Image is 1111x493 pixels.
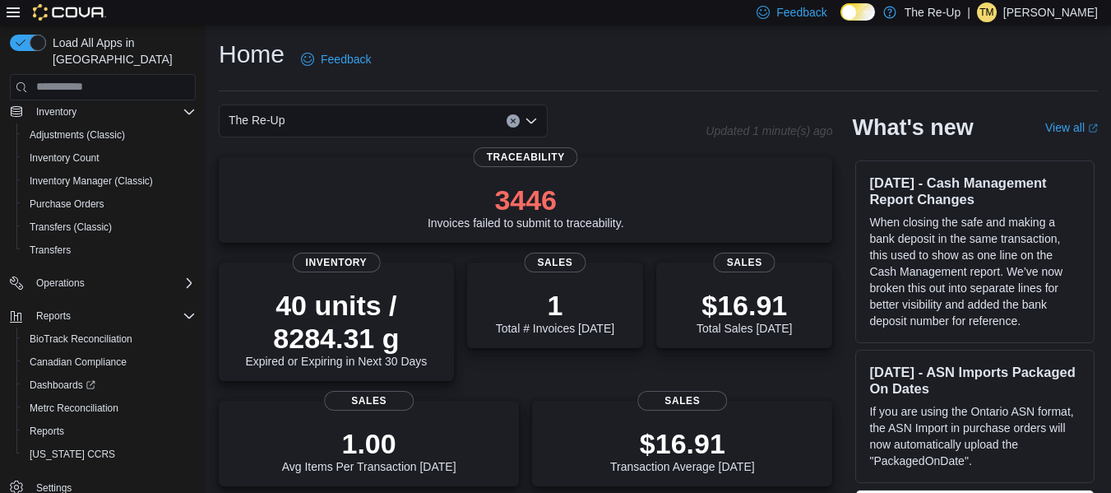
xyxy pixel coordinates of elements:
[23,171,196,191] span: Inventory Manager (Classic)
[16,397,202,420] button: Metrc Reconciliation
[16,147,202,170] button: Inventory Count
[524,253,586,272] span: Sales
[36,105,76,119] span: Inventory
[324,391,414,411] span: Sales
[36,309,71,323] span: Reports
[23,444,196,464] span: Washington CCRS
[23,125,132,145] a: Adjustments (Classic)
[30,198,104,211] span: Purchase Orders
[1045,121,1098,134] a: View allExternal link
[30,244,71,257] span: Transfers
[30,333,132,346] span: BioTrack Reconciliation
[219,38,285,71] h1: Home
[610,427,755,473] div: Transaction Average [DATE]
[23,398,196,418] span: Metrc Reconciliation
[23,398,125,418] a: Metrc Reconciliation
[852,114,973,141] h2: What's new
[23,125,196,145] span: Adjustments (Classic)
[23,171,160,191] a: Inventory Manager (Classic)
[30,306,196,326] span: Reports
[16,239,202,262] button: Transfers
[30,356,127,369] span: Canadian Compliance
[30,306,77,326] button: Reports
[321,51,371,67] span: Feedback
[977,2,997,22] div: Tynisa Mitchell
[16,193,202,216] button: Purchase Orders
[294,43,377,76] a: Feedback
[232,289,441,355] p: 40 units / 8284.31 g
[36,277,85,290] span: Operations
[30,102,83,122] button: Inventory
[714,253,775,272] span: Sales
[23,148,106,168] a: Inventory Count
[16,374,202,397] a: Dashboards
[23,375,102,395] a: Dashboards
[30,425,64,438] span: Reports
[30,128,125,142] span: Adjustments (Classic)
[16,123,202,147] button: Adjustments (Classic)
[46,35,196,67] span: Load All Apps in [GEOGRAPHIC_DATA]
[474,147,578,167] span: Traceability
[23,240,196,260] span: Transfers
[869,364,1081,397] h3: [DATE] - ASN Imports Packaged On Dates
[30,402,118,415] span: Metrc Reconciliation
[23,217,118,237] a: Transfers (Classic)
[3,100,202,123] button: Inventory
[282,427,456,460] p: 1.00
[23,444,122,464] a: [US_STATE] CCRS
[967,2,970,22] p: |
[23,421,71,441] a: Reports
[23,421,196,441] span: Reports
[30,151,100,165] span: Inventory Count
[282,427,456,473] div: Avg Items Per Transaction [DATE]
[496,289,614,322] p: 1
[16,216,202,239] button: Transfers (Classic)
[23,194,111,214] a: Purchase Orders
[869,403,1081,469] p: If you are using the Ontario ASN format, the ASN Import in purchase orders will now automatically...
[428,184,624,230] div: Invoices failed to submit to traceability.
[869,174,1081,207] h3: [DATE] - Cash Management Report Changes
[16,443,202,466] button: [US_STATE] CCRS
[610,427,755,460] p: $16.91
[229,110,285,130] span: The Re-Up
[525,114,538,128] button: Open list of options
[16,351,202,374] button: Canadian Compliance
[496,289,614,335] div: Total # Invoices [DATE]
[16,170,202,193] button: Inventory Manager (Classic)
[23,329,139,349] a: BioTrack Reconciliation
[16,328,202,351] button: BioTrack Reconciliation
[30,221,112,234] span: Transfers (Classic)
[30,379,95,392] span: Dashboards
[23,352,196,372] span: Canadian Compliance
[293,253,381,272] span: Inventory
[30,174,153,188] span: Inventory Manager (Classic)
[232,289,441,368] div: Expired or Expiring in Next 30 Days
[23,375,196,395] span: Dashboards
[905,2,961,22] p: The Re-Up
[3,272,202,295] button: Operations
[507,114,520,128] button: Clear input
[428,184,624,216] p: 3446
[3,305,202,328] button: Reports
[1088,123,1098,133] svg: External link
[706,124,832,137] p: Updated 1 minute(s) ago
[33,4,106,21] img: Cova
[697,289,792,335] div: Total Sales [DATE]
[869,214,1081,329] p: When closing the safe and making a bank deposit in the same transaction, this used to show as one...
[23,352,133,372] a: Canadian Compliance
[23,194,196,214] span: Purchase Orders
[30,273,91,293] button: Operations
[697,289,792,322] p: $16.91
[23,240,77,260] a: Transfers
[16,420,202,443] button: Reports
[30,102,196,122] span: Inventory
[23,217,196,237] span: Transfers (Classic)
[776,4,826,21] span: Feedback
[840,3,875,21] input: Dark Mode
[1003,2,1098,22] p: [PERSON_NAME]
[637,391,728,411] span: Sales
[23,329,196,349] span: BioTrack Reconciliation
[23,148,196,168] span: Inventory Count
[979,2,993,22] span: TM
